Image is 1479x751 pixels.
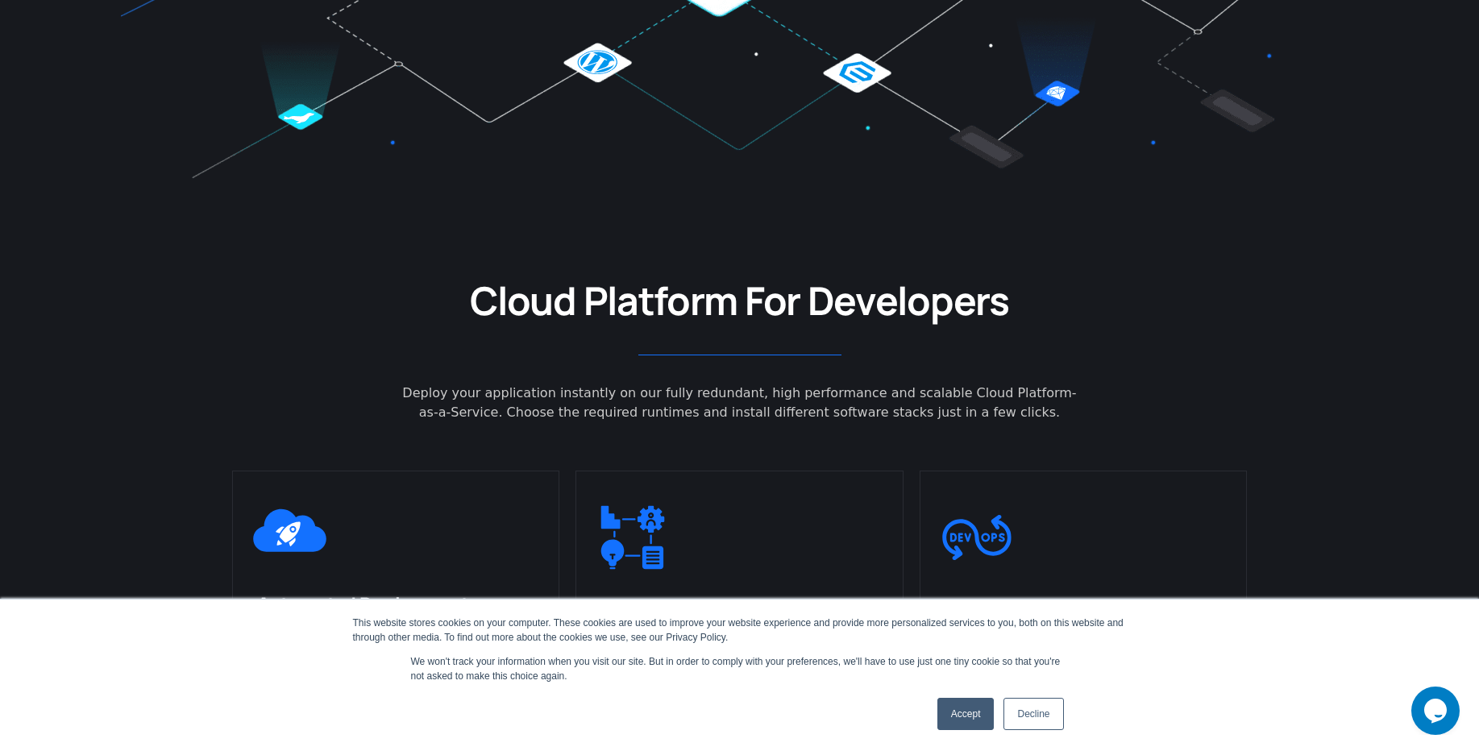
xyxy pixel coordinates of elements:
iframe: chat widget [1411,687,1463,735]
span: No Capacity Planning [600,595,791,621]
div: This website stores cookies on your computer. These cookies are used to improve your website expe... [353,616,1127,645]
a: Accept [937,698,995,730]
h2: Cloud Platform For Developers [232,276,1248,326]
span: DevOps Automation [945,595,1124,621]
span: Automated Deployment [257,591,469,617]
a: Decline [1003,698,1063,730]
div: Deploy your application instantly on our fully redundant, high performance and scalable Cloud Pla... [232,384,1248,422]
p: We won't track your information when you visit our site. But in order to comply with your prefere... [411,654,1069,683]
